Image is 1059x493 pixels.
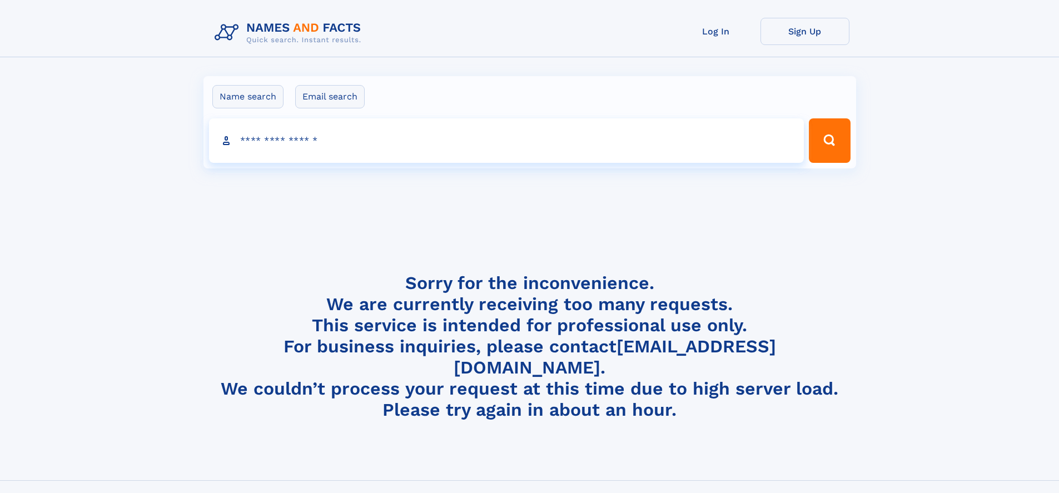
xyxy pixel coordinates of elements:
[210,18,370,48] img: Logo Names and Facts
[809,118,850,163] button: Search Button
[212,85,284,108] label: Name search
[454,336,776,378] a: [EMAIL_ADDRESS][DOMAIN_NAME]
[760,18,849,45] a: Sign Up
[209,118,804,163] input: search input
[672,18,760,45] a: Log In
[295,85,365,108] label: Email search
[210,272,849,421] h4: Sorry for the inconvenience. We are currently receiving too many requests. This service is intend...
